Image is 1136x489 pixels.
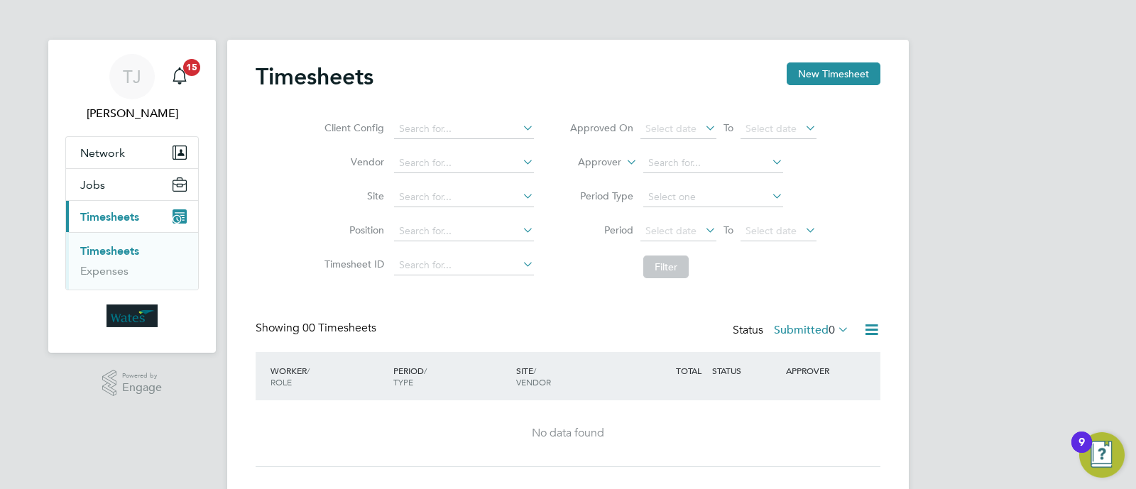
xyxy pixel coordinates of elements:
[122,382,162,394] span: Engage
[557,155,621,170] label: Approver
[65,304,199,327] a: Go to home page
[645,122,697,135] span: Select date
[745,224,797,237] span: Select date
[719,119,738,137] span: To
[643,153,783,173] input: Search for...
[513,358,635,395] div: SITE
[65,54,199,122] a: TJ[PERSON_NAME]
[643,256,689,278] button: Filter
[782,358,856,383] div: APPROVER
[183,59,200,76] span: 15
[676,365,701,376] span: TOTAL
[394,221,534,241] input: Search for...
[80,264,129,278] a: Expenses
[80,210,139,224] span: Timesheets
[394,119,534,139] input: Search for...
[65,105,199,122] span: Tasrin Jahan
[320,189,384,202] label: Site
[102,370,163,397] a: Powered byEngage
[394,153,534,173] input: Search for...
[106,304,158,327] img: wates-logo-retina.png
[424,365,427,376] span: /
[307,365,310,376] span: /
[256,321,379,336] div: Showing
[533,365,536,376] span: /
[66,169,198,200] button: Jobs
[569,189,633,202] label: Period Type
[320,121,384,134] label: Client Config
[80,146,125,160] span: Network
[302,321,376,335] span: 00 Timesheets
[66,232,198,290] div: Timesheets
[394,187,534,207] input: Search for...
[165,54,194,99] a: 15
[569,121,633,134] label: Approved On
[393,376,413,388] span: TYPE
[394,256,534,275] input: Search for...
[267,358,390,395] div: WORKER
[48,40,216,353] nav: Main navigation
[1079,432,1125,478] button: Open Resource Center, 9 new notifications
[719,221,738,239] span: To
[320,155,384,168] label: Vendor
[122,370,162,382] span: Powered by
[80,178,105,192] span: Jobs
[787,62,880,85] button: New Timesheet
[66,201,198,232] button: Timesheets
[645,224,697,237] span: Select date
[516,376,551,388] span: VENDOR
[1078,442,1085,461] div: 9
[80,244,139,258] a: Timesheets
[733,321,852,341] div: Status
[569,224,633,236] label: Period
[829,323,835,337] span: 0
[774,323,849,337] label: Submitted
[256,62,373,91] h2: Timesheets
[320,224,384,236] label: Position
[709,358,782,383] div: STATUS
[66,137,198,168] button: Network
[643,187,783,207] input: Select one
[390,358,513,395] div: PERIOD
[745,122,797,135] span: Select date
[271,376,292,388] span: ROLE
[270,426,866,441] div: No data found
[123,67,141,86] span: TJ
[320,258,384,270] label: Timesheet ID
